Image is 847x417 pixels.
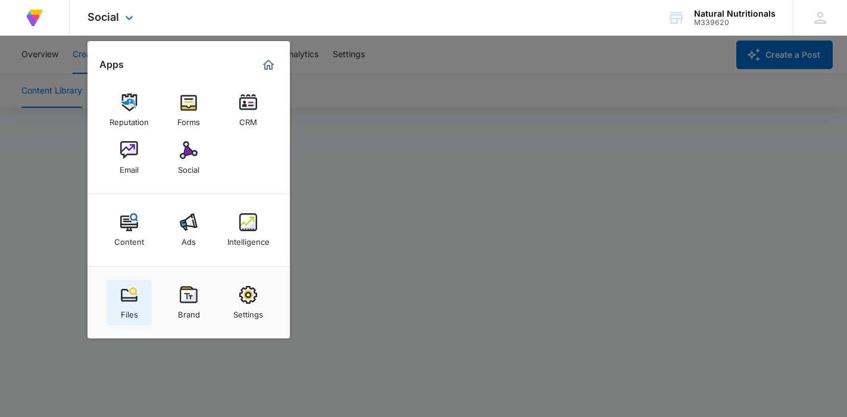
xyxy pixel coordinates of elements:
[107,207,152,253] a: Content
[87,11,119,23] span: Social
[121,304,138,319] div: Files
[694,9,776,18] div: account name
[107,135,152,181] a: Email
[233,304,263,319] div: Settings
[166,207,211,253] a: Ads
[227,231,270,247] div: Intelligence
[107,280,152,325] a: Files
[99,59,124,70] h2: Apps
[226,280,271,325] a: Settings
[110,111,149,127] div: Reputation
[166,135,211,181] a: Social
[24,7,45,29] img: Volusion
[182,231,196,247] div: Ads
[239,111,257,127] div: CRM
[178,159,199,175] div: Social
[226,88,271,133] a: CRM
[166,88,211,133] a: Forms
[226,207,271,253] a: Intelligence
[694,18,776,27] div: account id
[166,280,211,325] a: Brand
[178,304,200,319] div: Brand
[259,55,278,74] a: Marketing 360® Dashboard
[107,88,152,133] a: Reputation
[177,111,200,127] div: Forms
[120,159,139,175] div: Email
[114,231,144,247] div: Content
